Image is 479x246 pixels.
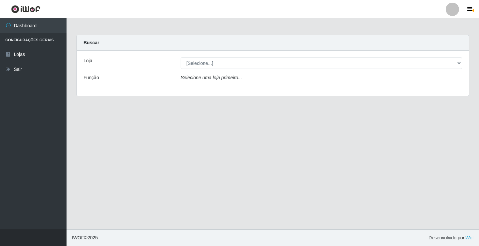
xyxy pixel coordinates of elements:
img: CoreUI Logo [11,5,41,13]
label: Função [83,74,99,81]
label: Loja [83,57,92,64]
span: Desenvolvido por [428,234,474,241]
i: Selecione uma loja primeiro... [181,75,242,80]
a: iWof [464,235,474,240]
strong: Buscar [83,40,99,45]
span: IWOF [72,235,84,240]
span: © 2025 . [72,234,99,241]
